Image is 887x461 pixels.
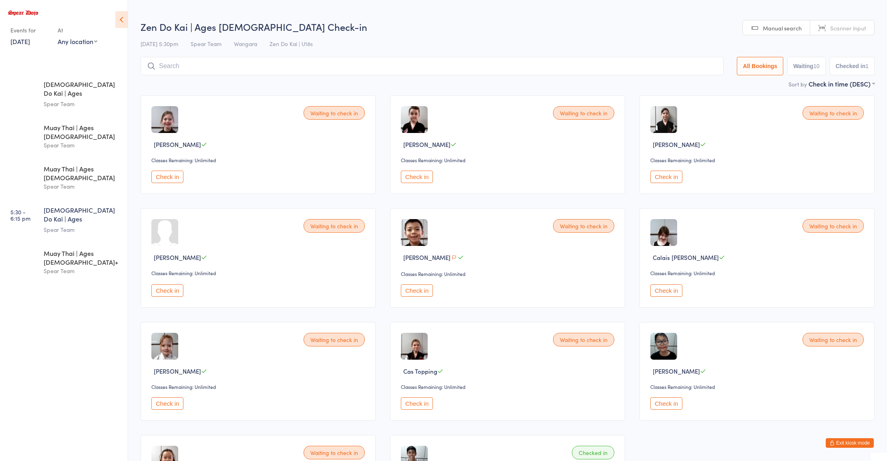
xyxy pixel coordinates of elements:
[141,57,724,75] input: Search
[401,157,617,163] div: Classes Remaining: Unlimited
[401,333,428,360] img: image1624349784.png
[553,106,614,120] div: Waiting to check in
[270,40,313,48] span: Zen Do Kai | U18s
[154,140,201,149] span: [PERSON_NAME]
[44,266,121,276] div: Spear Team
[10,83,32,96] time: 4:00 - 4:45 pm
[650,270,866,276] div: Classes Remaining: Unlimited
[803,333,864,346] div: Waiting to check in
[10,252,31,265] time: 6:30 - 7:30 pm
[650,284,682,297] button: Check in
[809,79,875,88] div: Check in time (DESC)
[830,57,875,75] button: Checked in1
[151,270,367,276] div: Classes Remaining: Unlimited
[44,123,121,141] div: Muay Thai | Ages [DEMOGRAPHIC_DATA]
[401,397,433,410] button: Check in
[787,57,826,75] button: Waiting10
[401,284,433,297] button: Check in
[653,367,700,375] span: [PERSON_NAME]
[151,333,178,360] img: image1626162939.png
[788,80,807,88] label: Sort by
[58,24,97,37] div: At
[650,106,677,133] img: image1628299909.png
[151,106,178,133] img: image1624349805.png
[44,141,121,150] div: Spear Team
[10,209,30,221] time: 5:30 - 6:15 pm
[58,37,97,46] div: Any location
[141,20,875,33] h2: Zen Do Kai | Ages [DEMOGRAPHIC_DATA] Check-in
[865,63,869,69] div: 1
[2,199,128,241] a: 5:30 -6:15 pm[DEMOGRAPHIC_DATA] Do Kai | Ages [DEMOGRAPHIC_DATA]Spear Team
[304,219,365,233] div: Waiting to check in
[653,253,719,262] span: Calais [PERSON_NAME]
[304,333,365,346] div: Waiting to check in
[650,333,677,360] img: image1743500885.png
[191,40,221,48] span: Spear Team
[2,73,128,115] a: 4:00 -4:45 pm[DEMOGRAPHIC_DATA] Do Kai | Ages [DEMOGRAPHIC_DATA]Spear Team
[403,367,437,375] span: Cas Topping
[830,24,866,32] span: Scanner input
[763,24,802,32] span: Manual search
[803,219,864,233] div: Waiting to check in
[44,182,121,191] div: Spear Team
[653,140,700,149] span: [PERSON_NAME]
[650,219,677,246] img: image1624359780.png
[401,219,428,246] img: image1624349842.png
[650,171,682,183] button: Check in
[151,397,183,410] button: Check in
[44,164,121,182] div: Muay Thai | Ages [DEMOGRAPHIC_DATA]
[737,57,783,75] button: All Bookings
[403,253,451,262] span: [PERSON_NAME]
[572,446,614,459] div: Checked in
[141,40,178,48] span: [DATE] 5:30pm
[151,157,367,163] div: Classes Remaining: Unlimited
[650,157,866,163] div: Classes Remaining: Unlimited
[401,106,428,133] img: image1626061816.png
[813,63,820,69] div: 10
[304,106,365,120] div: Waiting to check in
[44,225,121,234] div: Spear Team
[650,383,866,390] div: Classes Remaining: Unlimited
[401,270,617,277] div: Classes Remaining: Unlimited
[2,116,128,157] a: 4:44 -5:29 pmMuay Thai | Ages [DEMOGRAPHIC_DATA]Spear Team
[2,157,128,198] a: 4:45 -5:30 pmMuay Thai | Ages [DEMOGRAPHIC_DATA]Spear Team
[304,446,365,459] div: Waiting to check in
[151,284,183,297] button: Check in
[803,106,864,120] div: Waiting to check in
[8,10,38,16] img: Spear Dojo
[44,205,121,225] div: [DEMOGRAPHIC_DATA] Do Kai | Ages [DEMOGRAPHIC_DATA]
[151,171,183,183] button: Check in
[10,37,30,46] a: [DATE]
[403,140,451,149] span: [PERSON_NAME]
[44,99,121,109] div: Spear Team
[401,383,617,390] div: Classes Remaining: Unlimited
[2,242,128,282] a: 6:30 -7:30 pmMuay Thai | Ages [DEMOGRAPHIC_DATA]+Spear Team
[44,249,121,266] div: Muay Thai | Ages [DEMOGRAPHIC_DATA]+
[826,438,874,448] button: Exit kiosk mode
[151,383,367,390] div: Classes Remaining: Unlimited
[10,167,31,180] time: 4:45 - 5:30 pm
[401,171,433,183] button: Check in
[553,333,614,346] div: Waiting to check in
[234,40,257,48] span: Wangara
[650,397,682,410] button: Check in
[10,24,50,37] div: Events for
[553,219,614,233] div: Waiting to check in
[154,253,201,262] span: [PERSON_NAME]
[154,367,201,375] span: [PERSON_NAME]
[44,80,121,99] div: [DEMOGRAPHIC_DATA] Do Kai | Ages [DEMOGRAPHIC_DATA]
[10,126,31,139] time: 4:44 - 5:29 pm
